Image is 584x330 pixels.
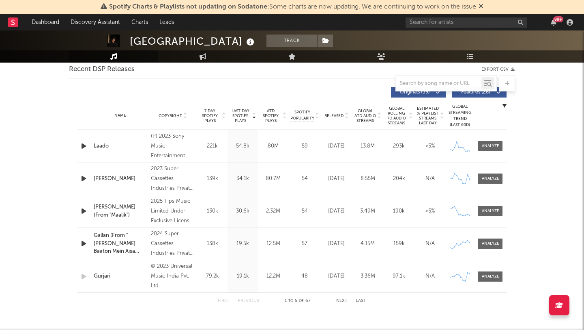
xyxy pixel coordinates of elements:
[391,87,446,98] button: Originals(39)
[238,299,259,303] button: Previous
[260,175,286,183] div: 80.7M
[354,272,381,280] div: 3.36M
[260,272,286,280] div: 12.2M
[323,272,350,280] div: [DATE]
[151,164,195,193] div: 2023 Super Cassettes Industries Private Limited
[154,14,180,30] a: Leads
[479,4,483,10] span: Dismiss
[336,299,348,303] button: Next
[323,240,350,248] div: [DATE]
[260,142,286,150] div: 80M
[109,4,267,10] span: Spotify Charts & Playlists not updating on Sodatone
[159,113,182,118] span: Copyright
[260,109,281,123] span: ATD Spotify Plays
[385,272,412,280] div: 97.1k
[151,229,195,258] div: 2024 Super Cassettes Industries Private Limited
[288,299,293,303] span: to
[356,299,366,303] button: Last
[109,4,476,10] span: : Some charts are now updating. We are continuing to work on the issue
[65,14,126,30] a: Discovery Assistant
[406,17,527,28] input: Search for artists
[230,207,256,215] div: 30.6k
[385,142,412,150] div: 293k
[199,240,225,248] div: 138k
[230,109,251,123] span: Last Day Spotify Plays
[290,109,314,122] span: Spotify Popularity
[354,207,381,215] div: 3.49M
[448,104,472,128] div: Global Streaming Trend (Last 60D)
[151,132,195,161] div: (P) 2023 Sony Music Entertainment India Pvt. Ltd.
[551,19,556,26] button: 99+
[94,203,147,219] a: [PERSON_NAME] (From "Maalik")
[126,14,154,30] a: Charts
[151,262,195,291] div: © 2023 Universal Music India Pvt. Ltd.
[396,80,481,87] input: Search by song name or URL
[290,142,319,150] div: 59
[69,65,135,74] span: Recent DSP Releases
[385,106,408,126] span: Global Rolling 7D Audio Streams
[457,90,494,95] span: Features ( 28 )
[266,35,317,47] button: Track
[417,175,444,183] div: N/A
[199,109,221,123] span: 7 Day Spotify Plays
[199,272,225,280] div: 79.2k
[299,299,304,303] span: of
[354,240,381,248] div: 4.15M
[323,207,350,215] div: [DATE]
[260,207,286,215] div: 2.32M
[553,16,563,22] div: 99 +
[230,175,256,183] div: 34.1k
[151,197,195,226] div: 2025 Tips Music Limited Under Exclusive License to Warner Music
[354,142,381,150] div: 13.8M
[354,109,376,123] span: Global ATD Audio Streams
[290,175,319,183] div: 54
[417,240,444,248] div: N/A
[230,142,256,150] div: 54.8k
[290,240,319,248] div: 57
[199,175,225,183] div: 139k
[417,106,439,126] span: Estimated % Playlist Streams Last Day
[94,272,147,280] a: Gurjari
[199,142,225,150] div: 221k
[290,272,319,280] div: 48
[385,207,412,215] div: 190k
[324,113,344,118] span: Released
[275,296,320,306] div: 1 5 67
[290,207,319,215] div: 54
[230,272,256,280] div: 19.1k
[94,175,147,183] a: [PERSON_NAME]
[417,272,444,280] div: N/A
[199,207,225,215] div: 130k
[385,175,412,183] div: 204k
[396,90,434,95] span: Originals ( 39 )
[417,207,444,215] div: <5%
[323,142,350,150] div: [DATE]
[130,35,256,48] div: [GEOGRAPHIC_DATA]
[26,14,65,30] a: Dashboard
[354,175,381,183] div: 8.55M
[94,142,147,150] a: Laado
[218,299,230,303] button: First
[230,240,256,248] div: 19.5k
[94,113,147,119] div: Name
[481,67,515,72] button: Export CSV
[323,175,350,183] div: [DATE]
[385,240,412,248] div: 159k
[94,232,147,256] a: Gallan (From "[PERSON_NAME] Baaton Mein Aisa Uljha Jiya")
[452,87,507,98] button: Features(28)
[417,142,444,150] div: <5%
[260,240,286,248] div: 12.5M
